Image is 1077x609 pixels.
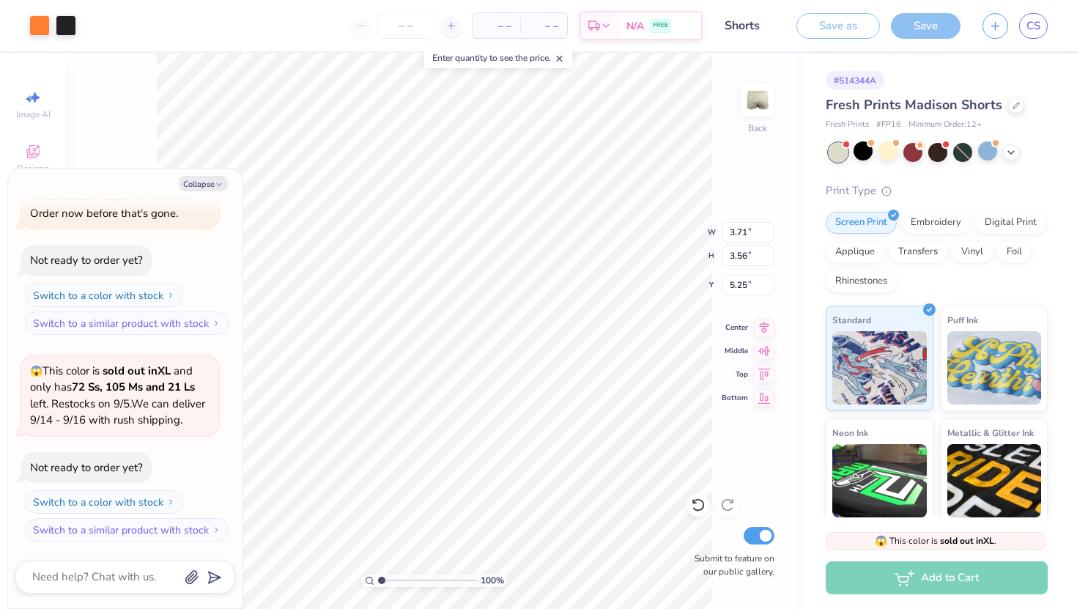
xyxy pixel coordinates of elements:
span: Fresh Prints Madison Shorts [826,96,1002,114]
div: # 514344A [826,71,884,89]
span: Standard [832,312,871,328]
div: Screen Print [826,212,897,234]
div: Back [748,122,767,135]
span: Designs [17,163,49,174]
button: Switch to a color with stock [25,490,183,514]
strong: 72 Ss, 105 Ms and 21 Ls [72,380,195,394]
span: – – [529,18,558,34]
span: Image AI [16,108,51,120]
span: Center [722,322,748,333]
img: Switch to a color with stock [166,291,175,300]
div: Transfers [889,241,947,263]
div: Rhinestones [826,270,897,292]
div: Foil [997,241,1032,263]
span: 😱 [30,364,42,378]
div: Applique [826,241,884,263]
img: Back [743,85,772,114]
div: Embroidery [901,212,971,234]
img: Puff Ink [947,331,1042,405]
span: Metallic & Glitter Ink [947,425,1034,440]
div: Print Type [826,182,1048,199]
span: Middle [722,346,748,356]
span: Puff Ink [947,312,978,328]
span: Top [722,369,748,380]
span: CS [1026,18,1040,34]
span: Neon Ink [832,425,868,440]
div: Vinyl [952,241,993,263]
span: Minimum Order: 12 + [908,119,982,131]
img: Switch to a similar product with stock [212,319,221,328]
div: Enter quantity to see the price. [424,48,573,68]
span: 😱 [875,534,887,548]
img: Neon Ink [832,444,927,517]
div: Digital Print [975,212,1046,234]
span: FREE [653,21,668,31]
span: This color is . [875,534,996,547]
button: Switch to a similar product with stock [25,518,229,542]
label: Submit to feature on our public gallery. [686,552,774,578]
button: Switch to a similar product with stock [25,311,229,335]
span: This color is and only has left . Restocks on 9/5. We can deliver 9/14 - 9/16 with rush shipping. [30,363,205,428]
input: – – [377,12,434,39]
div: Not ready to order yet? [30,460,143,475]
img: Metallic & Glitter Ink [947,444,1042,517]
a: CS [1019,13,1048,39]
img: Switch to a similar product with stock [212,525,221,534]
input: Untitled Design [714,11,785,40]
button: Collapse [179,176,228,191]
button: Switch to a color with stock [25,284,183,307]
img: Standard [832,331,927,405]
span: – – [482,18,511,34]
strong: sold out in XL [103,363,171,378]
img: Switch to a color with stock [166,498,175,506]
span: # FP16 [876,119,901,131]
span: There are only left of this color. Order now before that's gone. [30,173,194,221]
div: Not ready to order yet? [30,253,143,267]
span: 100 % [481,574,504,587]
span: Fresh Prints [826,119,869,131]
span: Bottom [722,393,748,403]
strong: sold out in XL [940,535,994,547]
span: N/A [626,18,644,34]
